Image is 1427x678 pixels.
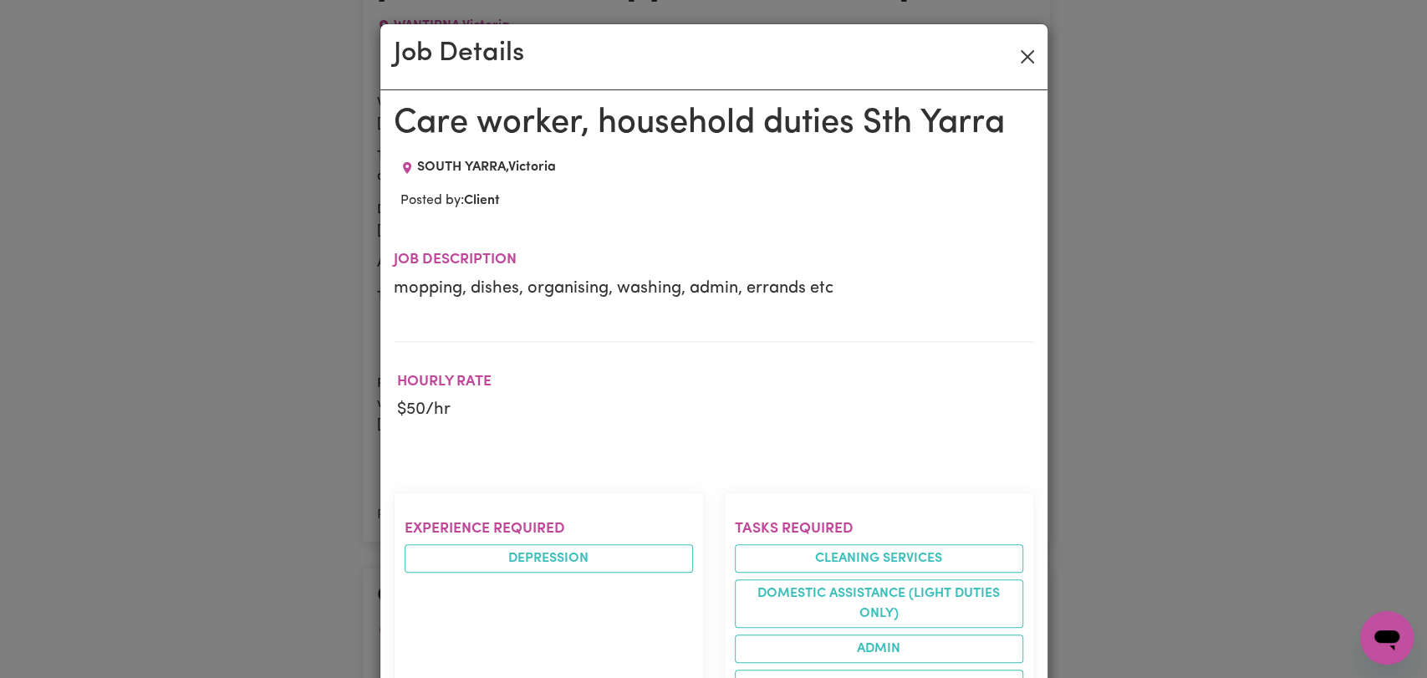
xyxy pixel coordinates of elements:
div: Job location: SOUTH YARRA, Victoria [394,157,563,177]
h2: Experience required [405,520,693,538]
span: SOUTH YARRA , Victoria [417,161,556,174]
iframe: Button to launch messaging window [1360,611,1414,665]
li: Admin [735,635,1023,663]
p: mopping, dishes, organising, washing, admin, errands etc [394,276,1034,301]
h2: Job description [394,251,1034,268]
li: Depression [405,544,693,573]
h1: Care worker, household duties Sth Yarra [394,104,1034,144]
span: Posted by: [400,194,500,207]
li: Domestic assistance (light duties only) [735,579,1023,628]
h2: Job Details [394,38,524,69]
p: $ 50 /hr [397,397,492,422]
h2: Tasks required [735,520,1023,538]
li: Cleaning services [735,544,1023,573]
h2: Hourly Rate [397,373,492,390]
button: Close [1014,43,1041,70]
b: Client [464,194,500,207]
